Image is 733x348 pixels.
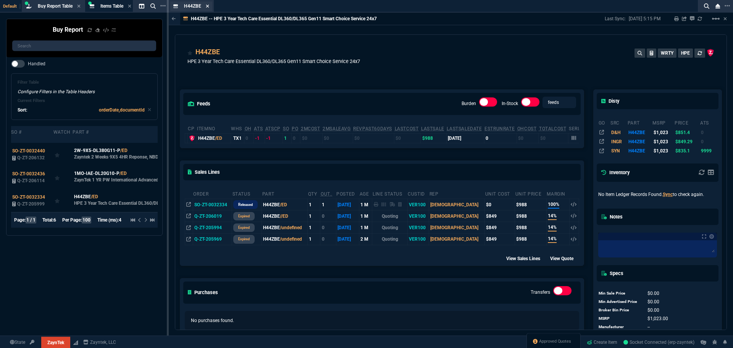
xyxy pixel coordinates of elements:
a: API TOKEN [27,339,37,346]
span: Approved Quotes [539,338,571,345]
a: /ED [91,193,98,200]
th: price [674,117,700,128]
td: $0 [322,133,353,143]
div: H44ZBE [198,135,229,142]
td: 0 [291,133,300,143]
td: VER100 [407,210,429,222]
span: Time (ms): [97,217,119,223]
td: $0 [353,133,394,143]
th: ats [700,117,717,128]
td: $0 [394,133,421,143]
td: 0 [700,128,717,137]
span: Default [3,4,20,9]
tr: HPE 3YTCESS DL360G11 SMART CHOICE SVC PL-96 [598,137,717,146]
td: [DATE] [446,133,484,143]
span: 2W-9X5-DL380G11-P [74,147,120,154]
abbr: The last purchase cost from PO Order [395,126,419,131]
td: -1 [253,133,265,143]
span: 1 / 1 [26,217,36,223]
span: H44ZBE [184,3,201,9]
nx-icon: Search [701,2,712,11]
h6: Filter Table [18,80,151,85]
td: 1 [283,133,291,143]
th: Rep [429,188,485,199]
tr: HPE 3YTCEss DL36xG11 Smart Cho [598,128,717,137]
td: Q-ZT-205969 [193,233,232,245]
td: SO-ZT-0032334 [193,199,232,210]
div: $849 [486,213,513,220]
p: ZaynTek 1 YR PW International Advanced Exchange [74,177,179,183]
p: [DATE] 5:15 PM [629,16,660,22]
span: 100% [548,201,559,209]
tr: undefined [598,298,694,306]
td: SYN [610,146,627,155]
td: $1,023 [652,128,674,137]
a: msbcCompanyName [81,339,118,346]
p: Configure Filters in the Table Headers [18,88,151,95]
abbr: The last SO Inv price. No time limit. (ignore zeros) [421,126,444,131]
td: INGR [610,137,627,146]
th: ItemNo [197,123,231,134]
nx-icon: Search [147,2,159,11]
td: 0 [320,210,336,222]
span: Total: [42,217,53,223]
td: Min Sale Price [598,289,640,298]
td: MSRP [598,314,640,323]
a: Create Item [584,337,620,348]
div: View Sales Lines [506,254,547,262]
span: Buy Report Table [38,3,73,9]
td: [DEMOGRAPHIC_DATA] [429,199,485,210]
td: 0 [320,233,336,245]
a: f18KUMec1Gu8b94rAAA7 [623,339,694,346]
td: 1 [308,233,320,245]
abbr: Avg cost of all PO invoices for 2 months [301,126,320,131]
td: [DEMOGRAPHIC_DATA] [429,210,485,222]
th: Part [262,188,308,199]
nx-icon: Split Panels [136,2,147,11]
span: Page: [14,217,26,223]
td: HPE 3 Year Tech Care Essential DL360/DL365 Gen11 Smart Choice Service 24x7 [73,189,182,212]
a: /ED [120,147,128,154]
a: Hide Workbench [723,16,727,22]
abbr: Total units in inventory. [245,126,252,131]
abbr: Total units in inventory => minus on SO => plus on PO [254,126,263,131]
span: Handled [28,61,45,67]
td: 2 M [359,233,372,245]
nx-icon: Open New Tab [160,2,166,10]
p: expired [238,225,250,231]
span: 0 [647,299,659,304]
p: Quoting [374,224,406,231]
td: $849.29 [674,137,700,146]
nx-icon: Back to Table [172,16,176,21]
div: In-Stock [521,97,539,110]
td: $0 [517,133,539,143]
span: SO-ZT-0032440 [12,148,45,154]
td: 9999 [700,146,717,155]
p: H44ZBE -- HPE 3 Year Tech Care Essential DL360/DL365 Gen11 Smart Choice Service 24x7 [191,16,377,22]
td: [DATE] [336,210,359,222]
span: //ED [280,214,288,219]
abbr: Total revenue past 60 days [353,126,392,131]
td: Zayntek 2 Weeks 9X5 4HR Reponse, NBD Warranty Replacement for DL380G11 Post [73,143,182,166]
th: part [627,117,652,128]
nx-icon: Close Tab [206,3,209,10]
td: [DEMOGRAPHIC_DATA] [429,222,485,233]
td: $988 [515,233,547,245]
th: msrp [652,117,674,128]
div: SO # [11,129,21,135]
td: 1 [308,210,320,222]
div: Add to Watchlist [55,149,71,160]
td: 1 M [359,222,372,233]
td: $988 [515,199,547,210]
p: Zayntek 2 Weeks 9X5 4HR Reponse, NBD Warranty Replacement for DL380G11 Post [74,154,182,160]
mat-icon: Example home icon [711,14,720,23]
td: Min Advertised Price [598,298,640,306]
h5: Purchases [188,289,218,296]
label: Transfers [531,289,550,295]
span: Q-ZT-205999 [17,201,45,207]
th: CustId [407,188,429,199]
td: H44ZBE [627,146,652,155]
nx-icon: Open New Tab [725,2,730,10]
tr: undefined [598,323,694,331]
th: Status [232,188,262,199]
